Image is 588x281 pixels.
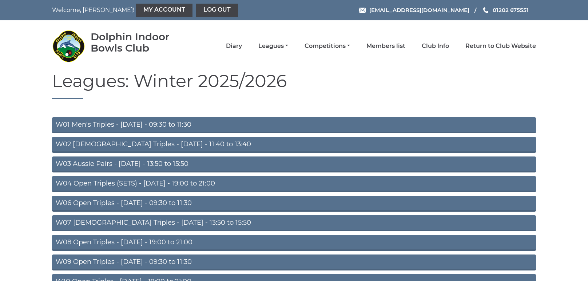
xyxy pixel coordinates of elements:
[366,42,405,50] a: Members list
[136,4,192,17] a: My Account
[52,4,247,17] nav: Welcome, [PERSON_NAME]!
[196,4,238,17] a: Log out
[52,72,536,99] h1: Leagues: Winter 2025/2026
[52,196,536,212] a: W06 Open Triples - [DATE] - 09:30 to 11:30
[369,7,469,13] span: [EMAIL_ADDRESS][DOMAIN_NAME]
[52,176,536,192] a: W04 Open Triples (SETS) - [DATE] - 19:00 to 21:00
[483,7,488,13] img: Phone us
[359,8,366,13] img: Email
[226,42,242,50] a: Diary
[52,235,536,251] a: W08 Open Triples - [DATE] - 19:00 to 21:00
[482,6,529,14] a: Phone us 01202 675551
[52,215,536,231] a: W07 [DEMOGRAPHIC_DATA] Triples - [DATE] - 13:50 to 15:50
[91,31,191,54] div: Dolphin Indoor Bowls Club
[52,117,536,133] a: W01 Men's Triples - [DATE] - 09:30 to 11:30
[52,30,85,62] img: Dolphin Indoor Bowls Club
[52,254,536,270] a: W09 Open Triples - [DATE] - 09:30 to 11:30
[359,6,469,14] a: Email [EMAIL_ADDRESS][DOMAIN_NAME]
[258,42,288,50] a: Leagues
[422,42,449,50] a: Club Info
[465,42,536,50] a: Return to Club Website
[305,42,350,50] a: Competitions
[52,156,536,172] a: W03 Aussie Pairs - [DATE] - 13:50 to 15:50
[52,137,536,153] a: W02 [DEMOGRAPHIC_DATA] Triples - [DATE] - 11:40 to 13:40
[493,7,529,13] span: 01202 675551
